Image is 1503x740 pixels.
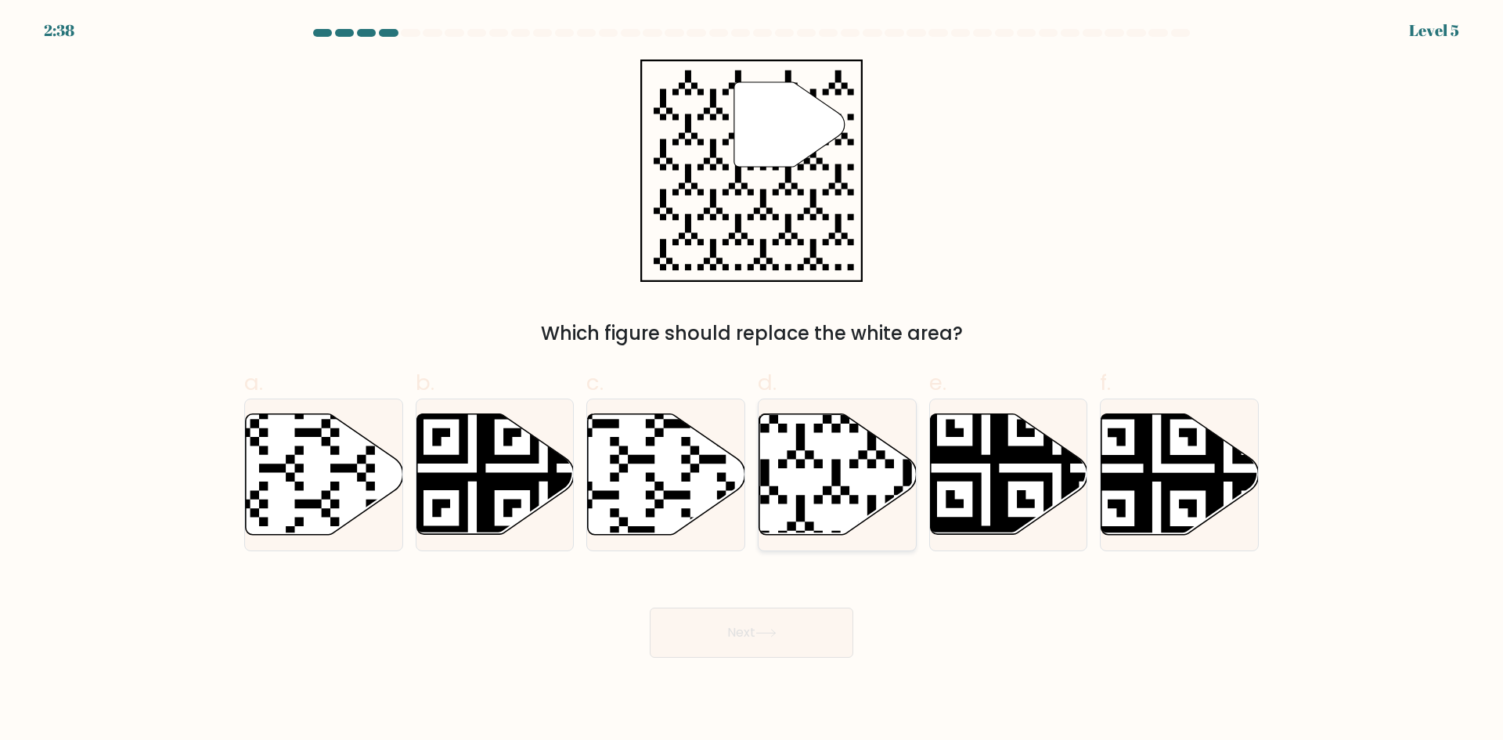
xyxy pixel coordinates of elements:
div: Which figure should replace the white area? [254,319,1249,348]
button: Next [650,608,853,658]
div: 2:38 [44,19,74,42]
div: Level 5 [1409,19,1459,42]
span: c. [586,367,604,398]
span: d. [758,367,777,398]
span: f. [1100,367,1111,398]
g: " [734,82,845,167]
span: b. [416,367,434,398]
span: a. [244,367,263,398]
span: e. [929,367,946,398]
